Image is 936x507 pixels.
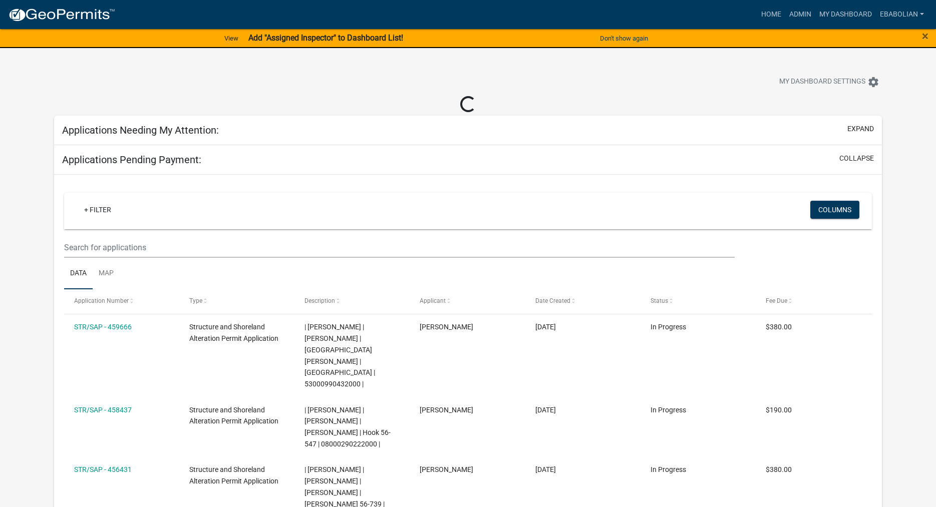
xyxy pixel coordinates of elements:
[189,406,278,425] span: Structure and Shoreland Alteration Permit Application
[526,289,641,313] datatable-header-cell: Date Created
[74,465,132,473] a: STR/SAP - 456431
[810,201,859,219] button: Columns
[922,29,928,43] span: ×
[867,76,879,88] i: settings
[304,406,391,448] span: | Emma Swenson | TERRY FELDT | CHERYL FELDT | Hook 56-547 | 08000290222000 |
[766,323,792,331] span: $380.00
[304,323,375,388] span: | Kyle Westergard | BROCK LAMBRECHT | NANCY LAMBRECHT | Otter Tail River | 53000990432000 |
[535,297,570,304] span: Date Created
[64,258,93,290] a: Data
[847,124,874,134] button: expand
[74,323,132,331] a: STR/SAP - 459666
[420,323,473,331] span: Nancy Lambrecht
[420,406,473,414] span: Terry Michael Feldt
[756,289,871,313] datatable-header-cell: Fee Due
[785,5,815,24] a: Admin
[248,33,403,43] strong: Add "Assigned Inspector" to Dashboard List!
[420,465,473,473] span: Amie Welch
[766,297,787,304] span: Fee Due
[74,297,129,304] span: Application Number
[189,297,202,304] span: Type
[757,5,785,24] a: Home
[93,258,120,290] a: Map
[295,289,410,313] datatable-header-cell: Description
[839,153,874,164] button: collapse
[771,72,887,92] button: My Dashboard Settingssettings
[535,465,556,473] span: 07/29/2025
[596,30,652,47] button: Don't show again
[815,5,876,24] a: My Dashboard
[651,406,686,414] span: In Progress
[180,289,295,313] datatable-header-cell: Type
[64,289,179,313] datatable-header-cell: Application Number
[779,76,865,88] span: My Dashboard Settings
[535,406,556,414] span: 08/02/2025
[62,124,219,136] h5: Applications Needing My Attention:
[64,237,734,258] input: Search for applications
[220,30,242,47] a: View
[651,465,686,473] span: In Progress
[535,323,556,331] span: 08/05/2025
[876,5,928,24] a: ebabolian
[304,297,335,304] span: Description
[76,201,119,219] a: + Filter
[74,406,132,414] a: STR/SAP - 458437
[420,297,446,304] span: Applicant
[766,465,792,473] span: $380.00
[189,465,278,485] span: Structure and Shoreland Alteration Permit Application
[62,154,201,166] h5: Applications Pending Payment:
[766,406,792,414] span: $190.00
[410,289,525,313] datatable-header-cell: Applicant
[189,323,278,342] span: Structure and Shoreland Alteration Permit Application
[651,297,668,304] span: Status
[641,289,756,313] datatable-header-cell: Status
[651,323,686,331] span: In Progress
[922,30,928,42] button: Close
